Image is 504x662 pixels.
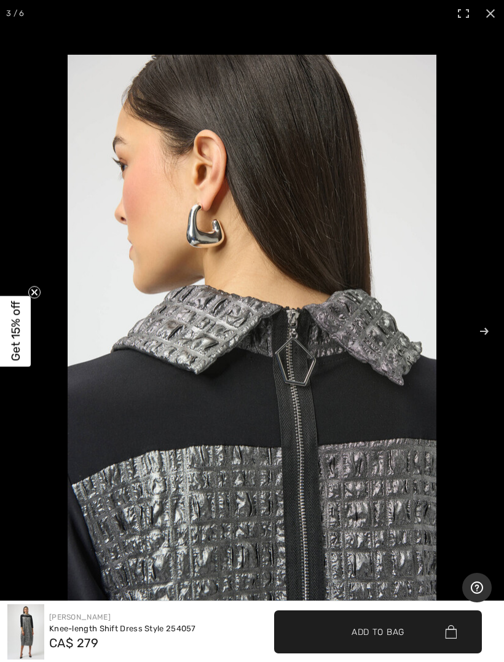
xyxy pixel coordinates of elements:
button: Add to Bag [274,610,482,653]
div: Knee-length Shift Dress Style 254057 [49,623,196,635]
img: joseph-ribkoff-dresses-jumpsuits-pewter-black_254057_1_048d_details.jpg [68,55,436,608]
img: Knee-Length Shift Dress Style 254057 [7,604,44,660]
iframe: Opens a widget where you can find more information [462,573,492,604]
button: Next (arrow right) [455,301,498,362]
a: [PERSON_NAME] [49,613,111,621]
span: Add to Bag [352,625,404,638]
button: Close teaser [28,286,41,298]
img: Bag.svg [445,625,457,639]
span: CA$ 279 [49,636,98,650]
span: Get 15% off [9,301,23,361]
